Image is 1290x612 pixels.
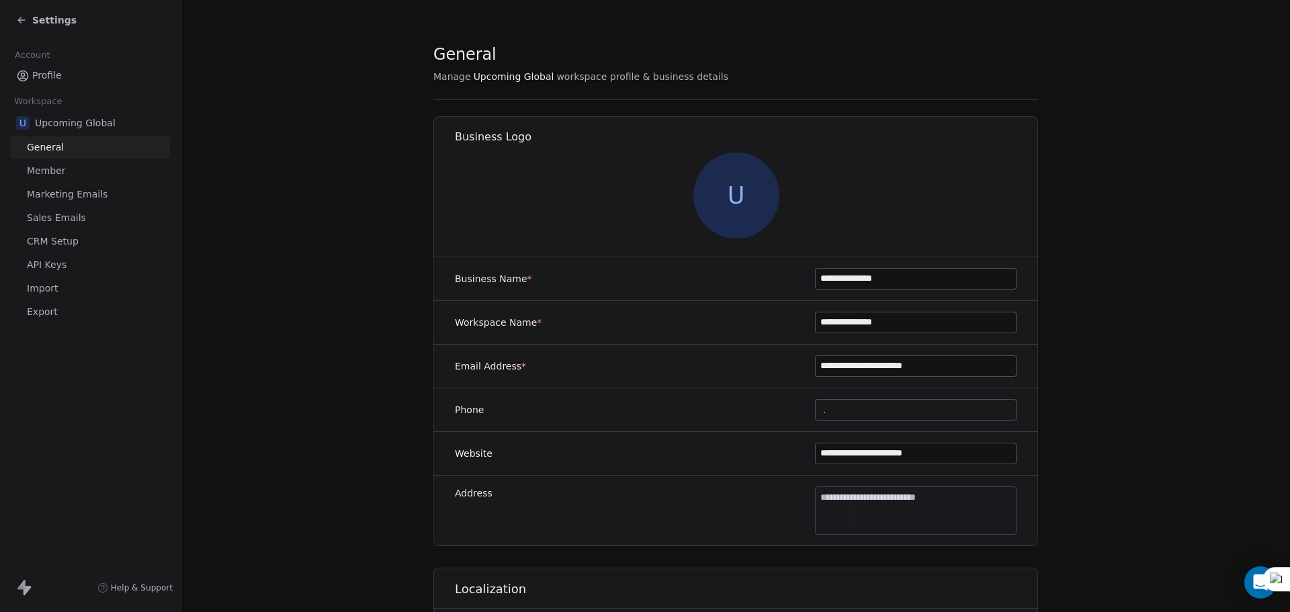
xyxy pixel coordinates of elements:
[455,316,542,329] label: Workspace Name
[11,230,170,253] a: CRM Setup
[27,211,86,225] span: Sales Emails
[11,301,170,323] a: Export
[11,207,170,229] a: Sales Emails
[111,582,173,593] span: Help & Support
[433,70,471,83] span: Manage
[455,130,1039,144] h1: Business Logo
[1244,566,1277,599] div: Open Intercom Messenger
[11,160,170,182] a: Member
[97,582,173,593] a: Help & Support
[11,183,170,206] a: Marketing Emails
[27,187,107,202] span: Marketing Emails
[693,152,779,238] span: U
[455,403,484,417] label: Phone
[556,70,728,83] span: workspace profile & business details
[27,258,67,272] span: API Keys
[474,70,554,83] span: Upcoming Global
[27,234,79,249] span: CRM Setup
[32,13,77,27] span: Settings
[455,486,492,500] label: Address
[27,140,64,155] span: General
[27,281,58,296] span: Import
[11,277,170,300] a: Import
[9,45,56,65] span: Account
[27,164,66,178] span: Member
[35,116,116,130] span: Upcoming Global
[11,64,170,87] a: Profile
[32,69,62,83] span: Profile
[9,91,68,112] span: Workspace
[11,136,170,159] a: General
[27,305,58,319] span: Export
[823,403,826,417] span: .
[16,13,77,27] a: Settings
[433,44,497,64] span: General
[455,447,492,460] label: Website
[815,399,1017,421] button: .
[455,359,526,373] label: Email Address
[455,272,532,286] label: Business Name
[16,116,30,130] span: U
[455,581,1039,597] h1: Localization
[11,254,170,276] a: API Keys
